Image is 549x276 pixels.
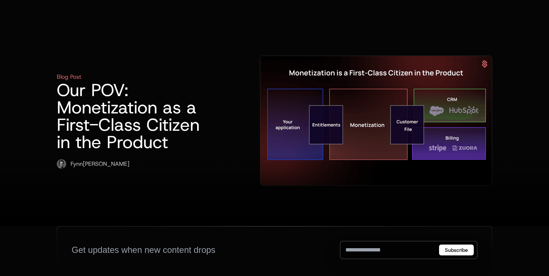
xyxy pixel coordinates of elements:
[439,245,474,255] button: Subscribe
[57,73,81,81] div: Blog Post
[57,81,214,151] h1: Our POV: Monetization as a First-Class Citizen in the Product
[72,244,216,256] div: Get updates when new content drops
[260,56,492,185] img: Monetization as First Class
[57,56,492,186] a: Blog PostOur POV: Monetization as a First-Class Citizen in the ProductfynnFynn[PERSON_NAME]Moneti...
